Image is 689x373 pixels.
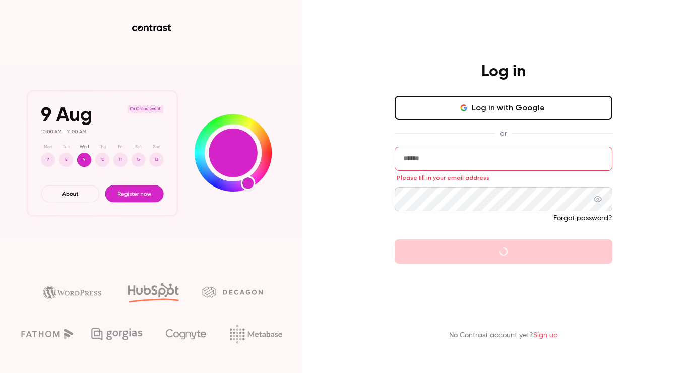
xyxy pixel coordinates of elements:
[397,174,489,182] span: Please fill in your email address
[395,96,612,120] button: Log in with Google
[553,215,612,222] a: Forgot password?
[533,332,558,339] a: Sign up
[449,330,558,341] p: No Contrast account yet?
[202,286,263,297] img: decagon
[495,128,512,139] span: or
[481,61,526,82] h4: Log in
